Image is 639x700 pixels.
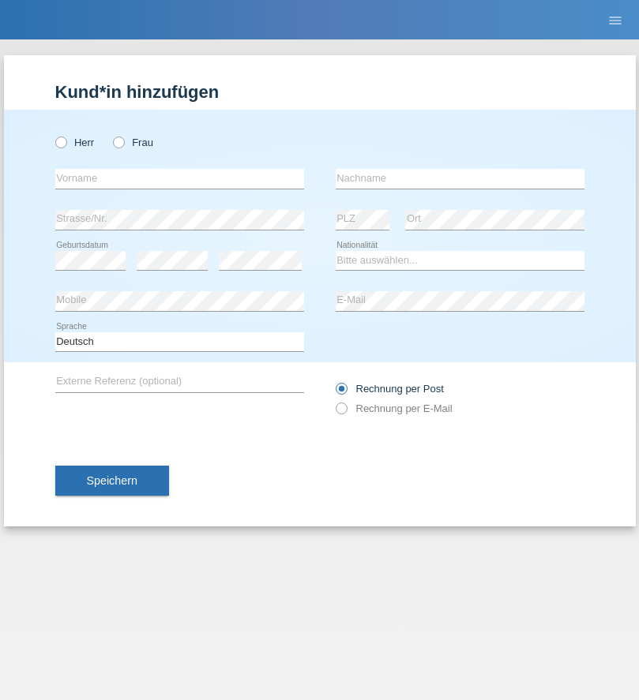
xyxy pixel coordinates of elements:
[336,402,453,414] label: Rechnung per E-Mail
[336,383,346,402] input: Rechnung per Post
[55,137,66,147] input: Herr
[336,383,444,395] label: Rechnung per Post
[607,13,623,28] i: menu
[55,137,95,148] label: Herr
[336,402,346,422] input: Rechnung per E-Mail
[87,474,137,487] span: Speichern
[113,137,153,148] label: Frau
[113,137,123,147] input: Frau
[55,82,584,102] h1: Kund*in hinzufügen
[55,466,169,496] button: Speichern
[600,15,631,24] a: menu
